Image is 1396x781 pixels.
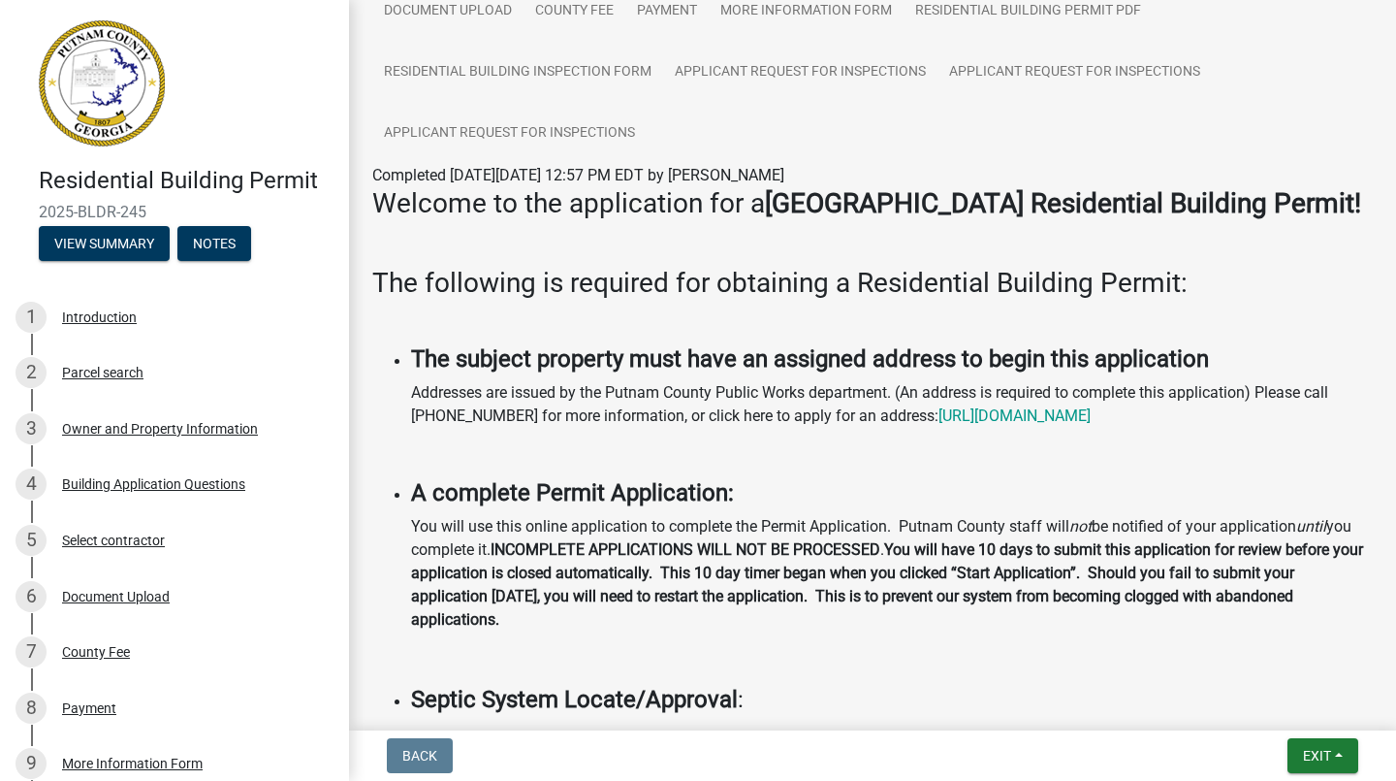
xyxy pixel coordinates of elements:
h4: : [411,686,1373,714]
wm-modal-confirm: Notes [177,237,251,252]
div: Owner and Property Information [62,422,258,436]
button: Exit [1287,738,1358,773]
span: Back [402,748,437,764]
a: Residential Building Inspection Form [372,42,663,104]
div: Building Application Questions [62,477,245,491]
div: County Fee [62,645,130,659]
div: 5 [16,525,47,556]
strong: A complete Permit Application: [411,479,734,506]
div: Introduction [62,310,137,324]
strong: INCOMPLETE APPLICATIONS WILL NOT BE PROCESSED [491,540,880,559]
h3: The following is required for obtaining a Residential Building Permit: [372,267,1373,300]
a: [URL][DOMAIN_NAME] [938,407,1091,425]
div: Select contractor [62,534,165,547]
button: Notes [177,226,251,261]
a: Applicant Request for Inspections [937,42,1212,104]
span: Completed [DATE][DATE] 12:57 PM EDT by [PERSON_NAME] [372,166,784,184]
button: View Summary [39,226,170,261]
i: not [1069,517,1092,536]
a: Applicant Request for Inspections [372,103,647,165]
div: Payment [62,701,116,715]
p: You will use this online application to complete the Permit Application. Putnam County staff will... [411,515,1373,632]
div: 8 [16,693,47,724]
wm-modal-confirm: Summary [39,237,170,252]
h4: Residential Building Permit [39,167,333,195]
div: 3 [16,413,47,444]
div: 9 [16,748,47,779]
strong: The subject property must have an assigned address to begin this application [411,345,1209,373]
div: Document Upload [62,590,170,603]
span: 2025-BLDR-245 [39,203,310,221]
a: Applicant Request for Inspections [663,42,937,104]
strong: [GEOGRAPHIC_DATA] Residential Building Permit! [765,187,1361,219]
div: 7 [16,636,47,667]
div: Parcel search [62,366,143,379]
strong: Septic System Locate/Approval [411,686,738,713]
i: until [1296,517,1326,536]
button: Back [387,738,453,773]
div: More Information Form [62,757,203,770]
p: Addresses are issued by the Putnam County Public Works department. (An address is required to com... [411,381,1373,428]
h3: Welcome to the application for a [372,187,1373,220]
div: 6 [16,581,47,612]
span: Exit [1303,748,1331,764]
div: 4 [16,469,47,500]
strong: You will have 10 days to submit this application for review before your application is closed aut... [411,540,1363,629]
img: Putnam County, Georgia [39,20,165,146]
div: 1 [16,302,47,333]
div: 2 [16,357,47,388]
